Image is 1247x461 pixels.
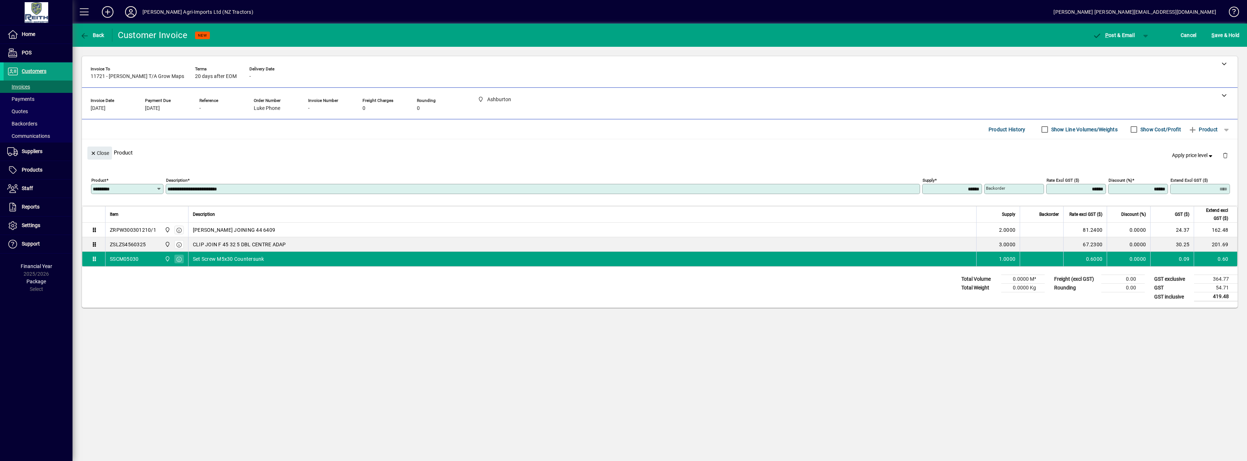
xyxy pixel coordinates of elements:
span: NEW [198,33,207,38]
span: Backorders [7,121,37,127]
span: Back [80,32,104,38]
span: Apply price level [1172,152,1214,159]
div: ZSLZS4560325 [110,241,146,248]
span: Financial Year [21,263,52,269]
mat-label: Rate excl GST ($) [1047,178,1079,183]
td: 0.60 [1194,252,1237,266]
button: Cancel [1179,29,1198,42]
span: P [1105,32,1109,38]
td: 0.00 [1101,284,1145,292]
span: Set Screw M5x30 Countersunk [193,255,264,263]
span: Item [110,210,119,218]
a: Knowledge Base [1223,1,1238,25]
td: GST inclusive [1151,292,1194,301]
button: Delete [1217,147,1234,164]
span: [DATE] [145,106,160,111]
span: Supply [1002,210,1015,218]
a: Suppliers [4,143,72,161]
div: ZRPW300301210/1 [110,226,156,234]
div: SSCM05030 [110,255,138,263]
label: Show Line Volumes/Weights [1050,126,1118,133]
span: Close [90,147,109,159]
span: Ashburton [163,226,171,234]
span: Ashburton [163,240,171,248]
button: Post & Email [1089,29,1138,42]
span: Suppliers [22,148,42,154]
td: 24.37 [1150,223,1194,237]
a: Invoices [4,81,72,93]
td: 0.0000 Kg [1001,284,1045,292]
label: Show Cost/Profit [1139,126,1181,133]
app-page-header-button: Back [72,29,112,42]
a: Settings [4,217,72,235]
td: 0.0000 [1107,237,1150,252]
app-page-header-button: Delete [1217,152,1234,159]
span: Products [22,167,42,173]
div: 67.2300 [1068,241,1102,248]
span: Communications [7,133,50,139]
span: Package [26,279,46,284]
span: POS [22,50,32,55]
span: CLIP JOIN F 45 32 5 DBL CENTRE ADAP [193,241,286,248]
td: 0.00 [1101,275,1145,284]
span: Support [22,241,40,247]
a: Communications [4,130,72,142]
td: 30.25 [1150,237,1194,252]
a: POS [4,44,72,62]
td: 54.71 [1194,284,1238,292]
td: 201.69 [1194,237,1237,252]
span: 20 days after EOM [195,74,237,79]
span: [PERSON_NAME] JOINING 44 6409 [193,226,275,234]
td: 419.48 [1194,292,1238,301]
span: Description [193,210,215,218]
mat-label: Product [91,178,106,183]
span: Quotes [7,108,28,114]
span: 0 [362,106,365,111]
span: Settings [22,222,40,228]
td: 364.77 [1194,275,1238,284]
td: 0.09 [1150,252,1194,266]
span: Customers [22,68,46,74]
button: Save & Hold [1210,29,1241,42]
td: Total Volume [958,275,1001,284]
a: Products [4,161,72,179]
div: 81.2400 [1068,226,1102,234]
span: Payments [7,96,34,102]
a: Staff [4,180,72,198]
span: Invoices [7,84,30,90]
button: Profile [119,5,142,18]
span: Home [22,31,35,37]
td: 0.0000 M³ [1001,275,1045,284]
span: Rate excl GST ($) [1069,210,1102,218]
span: Ashburton [163,255,171,263]
span: GST ($) [1175,210,1189,218]
button: Close [87,147,112,160]
span: Discount (%) [1121,210,1146,218]
a: Home [4,25,72,44]
button: Apply price level [1169,149,1217,162]
a: Reports [4,198,72,216]
span: - [308,106,310,111]
td: GST [1151,284,1194,292]
span: Product [1188,124,1218,135]
span: 0 [417,106,420,111]
div: [PERSON_NAME] Agri-Imports Ltd (NZ Tractors) [142,6,253,18]
mat-label: Description [166,178,187,183]
a: Payments [4,93,72,105]
span: 1.0000 [999,255,1016,263]
mat-label: Backorder [986,186,1005,191]
td: Total Weight [958,284,1001,292]
mat-label: Supply [923,178,935,183]
span: Reports [22,204,40,210]
a: Backorders [4,118,72,130]
div: [PERSON_NAME] [PERSON_NAME][EMAIL_ADDRESS][DOMAIN_NAME] [1053,6,1216,18]
span: Product History [989,124,1026,135]
span: S [1211,32,1214,38]
button: Product [1185,123,1221,136]
span: - [199,106,201,111]
td: 162.48 [1194,223,1237,237]
span: 11721 - [PERSON_NAME] T/A Grow Maps [91,74,184,79]
div: Product [82,139,1238,166]
a: Quotes [4,105,72,118]
button: Back [78,29,106,42]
